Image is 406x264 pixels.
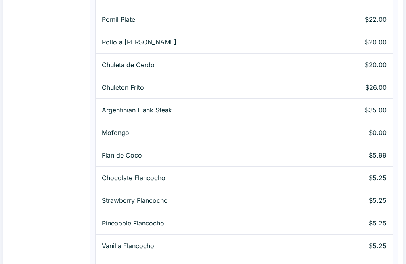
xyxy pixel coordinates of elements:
[316,37,387,47] p: $20.00
[316,241,387,251] p: $5.25
[102,128,303,137] p: Mofongo
[102,173,303,183] p: Chocolate Flancocho
[316,83,387,92] p: $26.00
[316,15,387,24] p: $22.00
[102,196,303,205] p: Strawberry Flancocho
[102,105,303,115] p: Argentinian Flank Steak
[102,150,303,160] p: Flan de Coco
[316,196,387,205] p: $5.25
[316,173,387,183] p: $5.25
[102,83,303,92] p: Chuleton Frito
[316,105,387,115] p: $35.00
[102,60,303,69] p: Chuleta de Cerdo
[316,218,387,228] p: $5.25
[102,37,303,47] p: Pollo a [PERSON_NAME]
[316,128,387,137] p: $0.00
[102,241,303,251] p: Vanilla Flancocho
[316,60,387,69] p: $20.00
[316,150,387,160] p: $5.99
[102,15,303,24] p: Pernil Plate
[102,218,303,228] p: Pineapple Flancocho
